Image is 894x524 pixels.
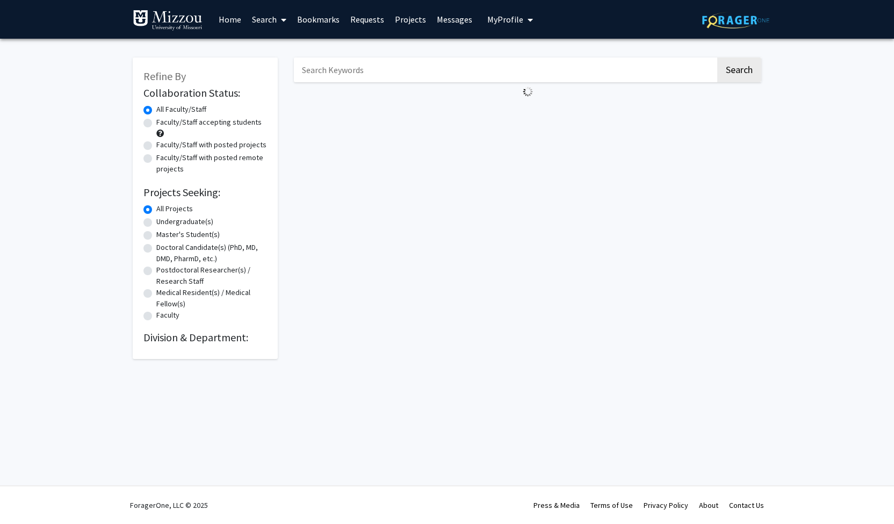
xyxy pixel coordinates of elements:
a: About [699,500,718,510]
label: Doctoral Candidate(s) (PhD, MD, DMD, PharmD, etc.) [156,242,267,264]
a: Privacy Policy [644,500,688,510]
label: Faculty [156,310,179,321]
img: ForagerOne Logo [702,12,769,28]
label: Faculty/Staff with posted remote projects [156,152,267,175]
a: Contact Us [729,500,764,510]
label: All Projects [156,203,193,214]
iframe: Chat [8,476,46,516]
input: Search Keywords [294,58,716,82]
span: My Profile [487,14,523,25]
label: Faculty/Staff accepting students [156,117,262,128]
label: Faculty/Staff with posted projects [156,139,266,150]
a: Search [247,1,292,38]
a: Press & Media [533,500,580,510]
h2: Collaboration Status: [143,87,267,99]
h2: Projects Seeking: [143,186,267,199]
h2: Division & Department: [143,331,267,344]
div: ForagerOne, LLC © 2025 [130,486,208,524]
img: Loading [518,82,537,101]
nav: Page navigation [294,101,761,126]
a: Terms of Use [590,500,633,510]
img: University of Missouri Logo [133,10,203,31]
button: Search [717,58,761,82]
a: Messages [431,1,478,38]
label: Master's Student(s) [156,229,220,240]
label: Undergraduate(s) [156,216,213,227]
a: Projects [390,1,431,38]
label: Postdoctoral Researcher(s) / Research Staff [156,264,267,287]
a: Home [213,1,247,38]
span: Refine By [143,69,186,83]
a: Requests [345,1,390,38]
a: Bookmarks [292,1,345,38]
label: Medical Resident(s) / Medical Fellow(s) [156,287,267,310]
label: All Faculty/Staff [156,104,206,115]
